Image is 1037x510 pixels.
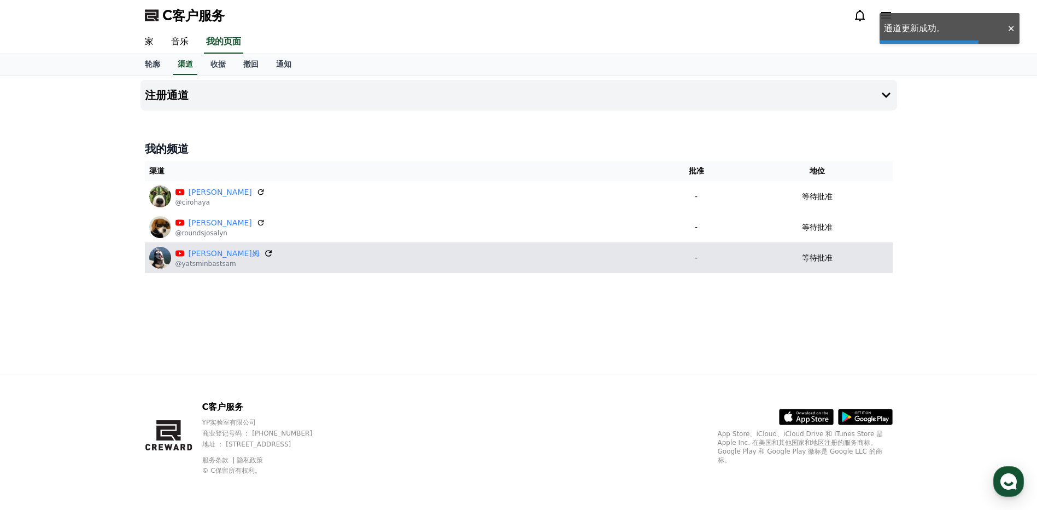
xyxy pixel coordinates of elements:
p: 等待批准 [802,191,833,202]
font: 收据 [210,60,226,68]
span: C客户服务 [162,7,225,24]
p: 等待批准 [802,222,833,233]
font: 通知 [276,60,291,68]
img: 亚茨敏·巴斯特姆 [149,247,171,269]
h4: 我的频道 [145,141,893,157]
p: @yatsminbastsam [175,259,273,268]
p: 地址 ： [STREET_ADDRESS] [202,440,333,449]
img: 西罗·哈亚 [149,186,171,207]
a: [PERSON_NAME]姆 [189,248,260,259]
p: - [655,191,738,202]
p: 商业登记号码 ： [PHONE_NUMBER] [202,429,333,438]
span: Settings [162,363,189,372]
p: App Store、iCloud、iCloud Drive 和 iTunes Store 是 Apple Inc. 在美国和其他国家和地区注册的服务商标。Google Play 和 Google... [718,430,893,465]
a: 家 [136,31,162,54]
a: 撤回 [235,54,267,75]
font: 批准 [689,166,704,175]
p: @roundsjosalyn [175,229,265,237]
a: 轮廓 [136,54,169,75]
a: 渠道 [173,54,197,75]
a: C客户服务 [145,7,225,24]
font: 渠道 [149,166,165,175]
p: - [655,222,738,233]
p: @cirohaya [175,198,265,207]
a: [PERSON_NAME] [189,217,252,229]
a: 音乐 [162,31,197,54]
font: 地位 [810,166,825,175]
p: © C保留所有权利。 [202,466,333,475]
a: 隐私政策 [237,456,263,464]
img: 查房乔莎琳 [149,216,171,238]
p: C客户服务 [202,401,333,414]
p: YP实验室有限公司 [202,418,333,427]
a: Messages [72,347,141,374]
a: 通知 [267,54,300,75]
a: 我的页面 [204,31,243,54]
a: 服务条款 [202,456,237,464]
span: Home [28,363,47,372]
a: Settings [141,347,210,374]
p: 等待批准 [802,252,833,264]
font: 轮廓 [145,60,160,68]
p: - [655,252,738,264]
a: Home [3,347,72,374]
span: Messages [91,364,123,373]
a: [PERSON_NAME] [189,187,252,198]
font: 撤回 [243,60,259,68]
h4: 注册通道 [145,89,189,101]
button: 注册通道 [140,80,897,111]
font: 渠道 [178,60,193,68]
a: 收据 [202,54,235,75]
